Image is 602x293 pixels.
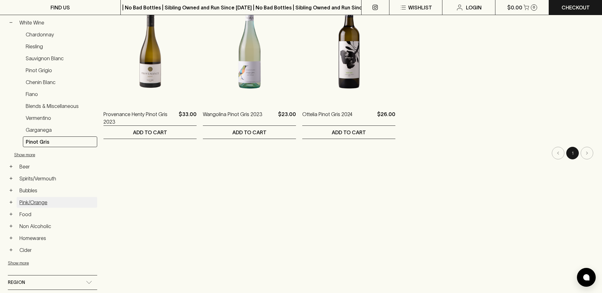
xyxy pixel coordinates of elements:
[302,110,352,125] a: Ottelia Pinot Gris 2024
[23,29,97,40] a: Chardonnay
[17,233,97,243] a: Homewares
[8,275,97,290] div: Region
[203,110,262,125] a: Wangolina Pinot Gris 2023
[23,113,97,123] a: Vermentino
[466,4,482,11] p: Login
[507,4,522,11] p: $0.00
[8,175,14,182] button: +
[562,4,590,11] p: Checkout
[278,110,296,125] p: $23.00
[23,101,97,111] a: Blends & Miscellaneous
[583,274,589,280] img: bubble-icon
[8,223,14,229] button: +
[23,77,97,88] a: Chenin Blanc
[17,17,97,28] a: White Wine
[103,147,594,159] nav: pagination navigation
[377,110,395,125] p: $26.00
[17,245,97,255] a: Cider
[23,65,97,76] a: Pinot Grigio
[17,209,97,220] a: Food
[23,89,97,99] a: Fiano
[23,41,97,52] a: Riesling
[8,211,14,217] button: +
[8,247,14,253] button: +
[17,221,97,232] a: Non Alcoholic
[179,110,197,125] p: $33.00
[23,125,97,135] a: Garganega
[17,185,97,196] a: Bubbles
[23,53,97,64] a: Sauvignon Blanc
[203,126,296,139] button: ADD TO CART
[533,6,535,9] p: 0
[8,279,25,286] span: Region
[302,126,395,139] button: ADD TO CART
[17,197,97,208] a: Pink/Orange
[566,147,579,159] button: page 1
[408,4,432,11] p: Wishlist
[17,173,97,184] a: Spirits/Vermouth
[8,187,14,194] button: +
[103,110,176,125] a: Provenance Henty Pinot Gris 2023
[8,257,90,269] button: Show more
[14,148,96,161] button: Show more
[17,161,97,172] a: Beer
[8,163,14,170] button: +
[133,129,167,136] p: ADD TO CART
[103,126,197,139] button: ADD TO CART
[23,136,97,147] a: Pinot Gris
[8,199,14,205] button: +
[8,235,14,241] button: +
[8,19,14,26] button: −
[232,129,267,136] p: ADD TO CART
[50,4,70,11] p: FIND US
[332,129,366,136] p: ADD TO CART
